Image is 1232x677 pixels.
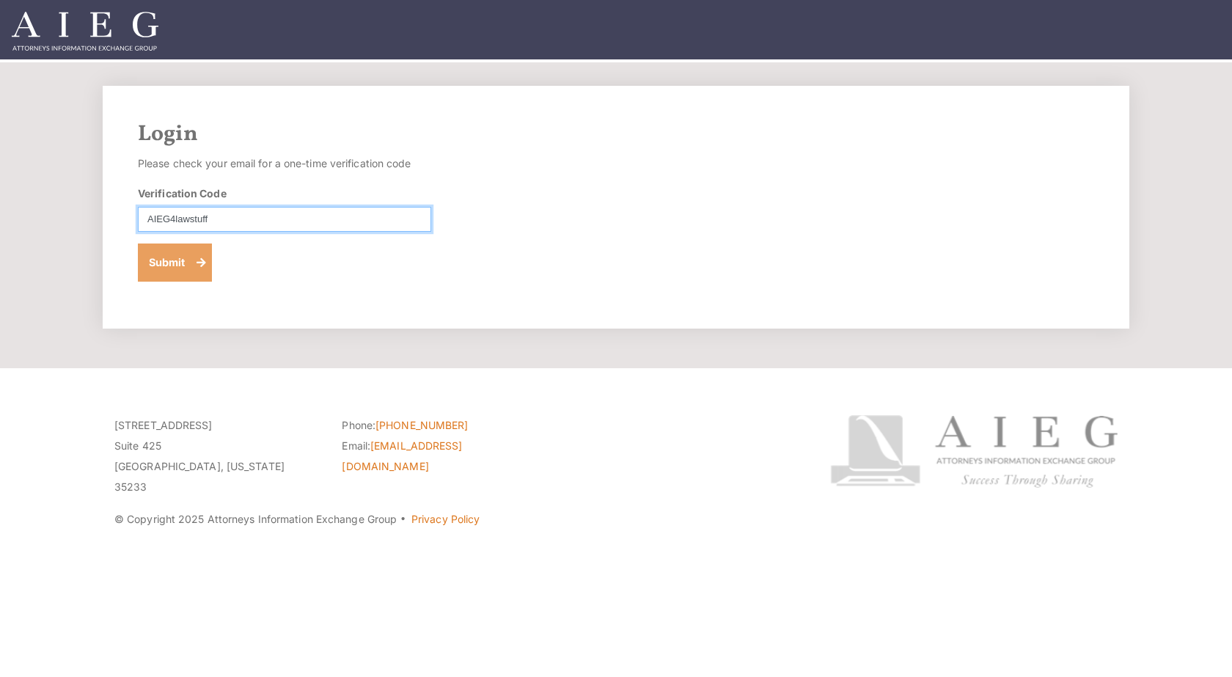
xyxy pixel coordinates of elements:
li: Phone: [342,415,547,436]
img: Attorneys Information Exchange Group [12,12,158,51]
button: Submit [138,244,212,282]
img: Attorneys Information Exchange Group logo [830,415,1118,488]
li: Email: [342,436,547,477]
h2: Login [138,121,1094,147]
p: [STREET_ADDRESS] Suite 425 [GEOGRAPHIC_DATA], [US_STATE] 35233 [114,415,320,497]
span: · [400,519,406,526]
p: © Copyright 2025 Attorneys Information Exchange Group [114,509,775,530]
a: Privacy Policy [411,513,480,525]
a: [EMAIL_ADDRESS][DOMAIN_NAME] [342,439,462,472]
p: Please check your email for a one-time verification code [138,153,431,174]
label: Verification Code [138,186,227,201]
a: [PHONE_NUMBER] [375,419,468,431]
